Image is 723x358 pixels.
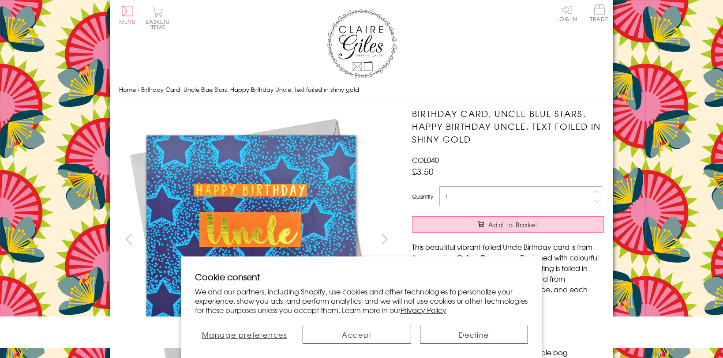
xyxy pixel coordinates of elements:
[195,271,528,283] h2: Cookie consent
[412,216,604,233] button: Add to Basket
[119,229,139,249] button: prev
[141,85,359,94] span: Birthday Card, Uncle Blue Stars, Happy Birthday Uncle, text foiled in shiny gold
[119,85,136,94] a: Home
[556,4,577,22] a: Log In
[375,229,394,249] button: next
[202,329,287,340] span: Manage preferences
[590,4,609,23] a: Trade
[412,107,604,145] h1: Birthday Card, Uncle Blue Stars, Happy Birthday Uncle, text foiled in shiny gold
[590,4,609,22] span: Trade
[326,9,397,79] img: Claire Giles Greetings Cards
[119,6,136,24] button: Menu
[303,326,411,344] button: Accept
[412,165,434,177] span: £3.50
[488,220,539,229] span: Add to Basket
[195,287,528,314] p: We and our partners, including Shopify, use cookies and other technologies to personalize your ex...
[119,81,604,99] nav: breadcrumbs
[195,326,294,344] button: Manage preferences
[150,18,170,31] span: 0 items
[138,85,139,94] span: ›
[119,18,136,26] span: Menu
[146,7,170,30] button: Basket0 items
[401,305,446,315] a: Privacy Policy
[420,326,528,344] button: Decline
[412,192,433,200] label: Quantity
[412,241,604,305] p: This beautiful vibrant foiled Uncle Birthday card is from the amazing Colour Pop range. Designed ...
[412,155,439,165] span: COL040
